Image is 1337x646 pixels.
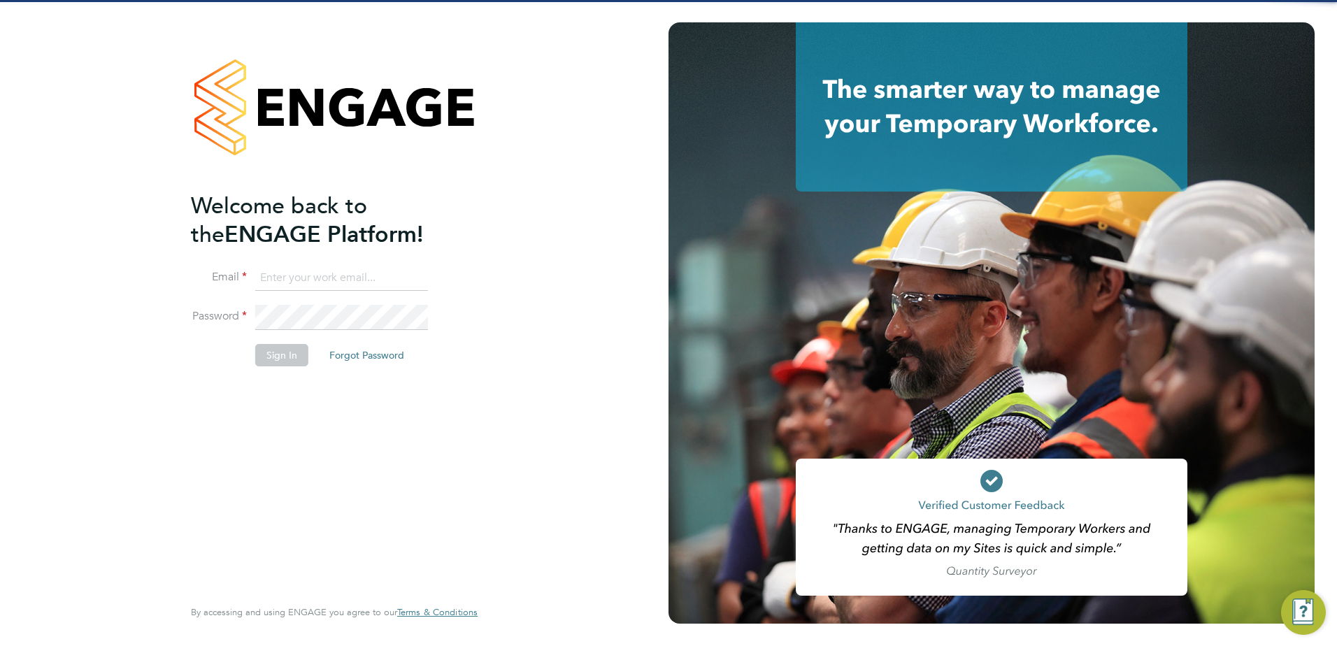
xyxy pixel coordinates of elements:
[191,192,464,249] h2: ENGAGE Platform!
[191,270,247,285] label: Email
[397,606,478,618] span: Terms & Conditions
[318,344,415,366] button: Forgot Password
[191,309,247,324] label: Password
[191,606,478,618] span: By accessing and using ENGAGE you agree to our
[255,344,308,366] button: Sign In
[397,607,478,618] a: Terms & Conditions
[255,266,428,291] input: Enter your work email...
[1281,590,1326,635] button: Engage Resource Center
[191,192,367,248] span: Welcome back to the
